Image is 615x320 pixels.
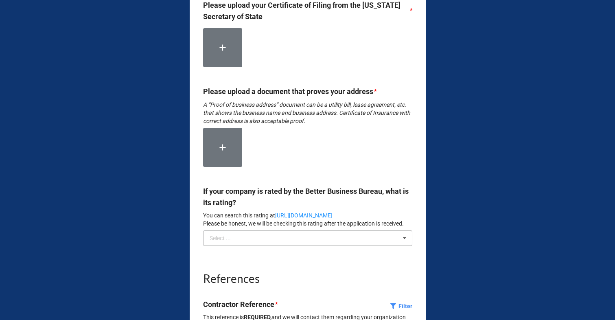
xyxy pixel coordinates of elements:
a: [URL][DOMAIN_NAME] [275,212,333,219]
h1: References [203,271,412,286]
p: You can search this rating at Please be honest, we will be checking this rating after the applica... [203,211,412,228]
label: If your company is rated by the Better Business Bureau, what is its rating? [203,186,412,209]
div: Select ... [210,235,231,241]
em: A “Proof of business address” document can be a utility bill, lease agreement, etc. that shows th... [203,101,410,124]
label: Please upload a document that proves your address [203,86,373,97]
label: Contractor Reference [203,299,274,310]
a: Filter [390,302,412,311]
